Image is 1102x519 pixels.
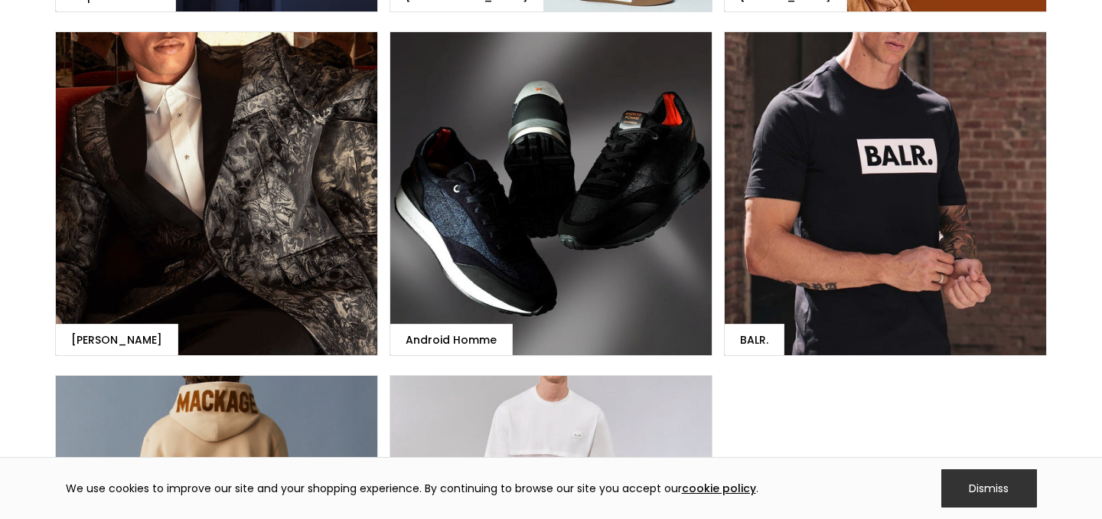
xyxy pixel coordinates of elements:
[682,481,756,496] a: cookie policy
[941,469,1037,508] div: Dismiss
[724,31,1047,356] a: BALR.
[740,332,768,348] div: BALR.
[390,31,712,356] a: Android Homme
[55,31,378,356] a: [PERSON_NAME]
[406,332,497,348] div: Android Homme
[71,332,162,348] div: [PERSON_NAME]
[66,481,758,496] div: We use cookies to improve our site and your shopping experience. By continuing to browse our site...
